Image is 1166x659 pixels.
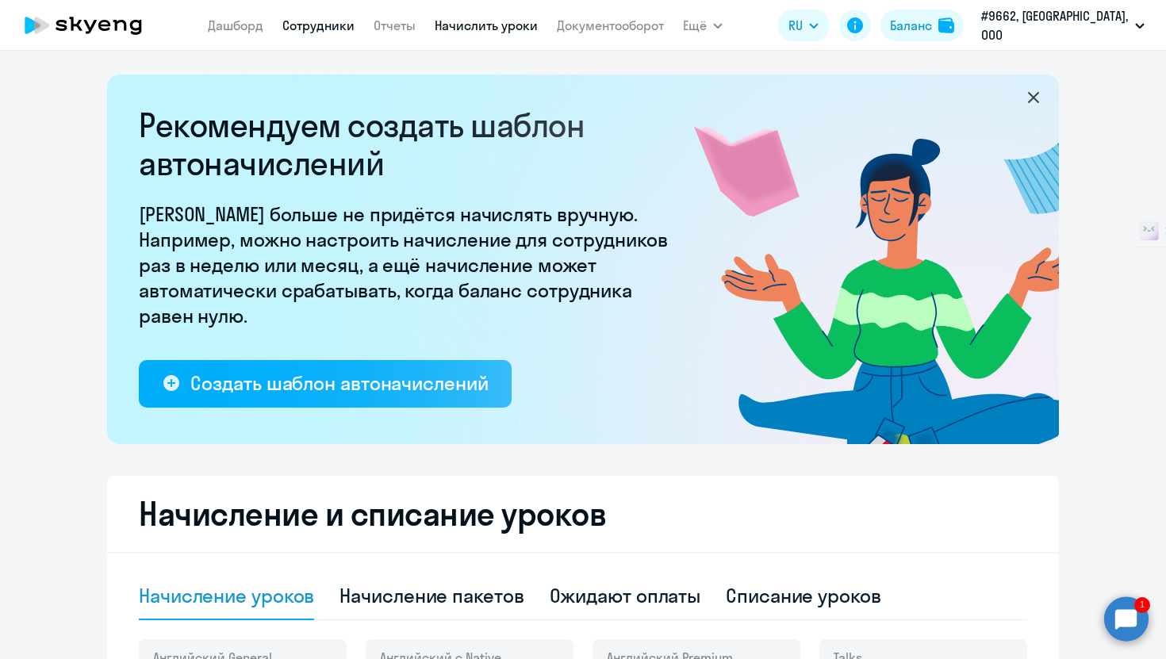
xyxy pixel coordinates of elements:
[726,583,881,608] div: Списание уроков
[435,17,538,33] a: Начислить уроки
[557,17,664,33] a: Документооборот
[890,16,932,35] div: Баланс
[139,106,678,182] h2: Рекомендуем создать шаблон автоначислений
[777,10,830,41] button: RU
[339,583,524,608] div: Начисление пакетов
[374,17,416,33] a: Отчеты
[880,10,964,41] button: Балансbalance
[208,17,263,33] a: Дашборд
[139,201,678,328] p: [PERSON_NAME] больше не придётся начислять вручную. Например, можно настроить начисление для сотр...
[683,16,707,35] span: Ещё
[981,6,1129,44] p: #9662, [GEOGRAPHIC_DATA], ООО
[139,495,1027,533] h2: Начисление и списание уроков
[938,17,954,33] img: balance
[139,583,314,608] div: Начисление уроков
[550,583,701,608] div: Ожидают оплаты
[190,370,488,396] div: Создать шаблон автоначислений
[139,360,512,408] button: Создать шаблон автоначислений
[788,16,803,35] span: RU
[282,17,355,33] a: Сотрудники
[973,6,1153,44] button: #9662, [GEOGRAPHIC_DATA], ООО
[683,10,723,41] button: Ещё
